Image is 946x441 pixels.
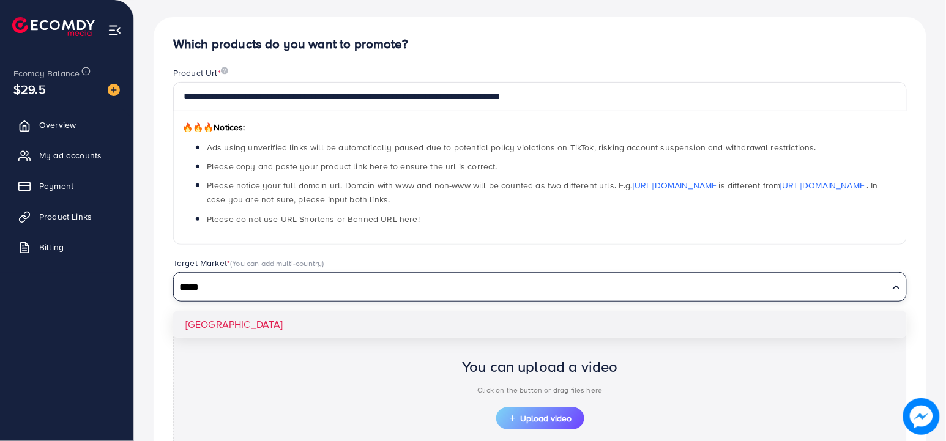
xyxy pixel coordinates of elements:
[9,235,124,259] a: Billing
[173,37,907,52] h4: Which products do you want to promote?
[633,179,719,191] a: [URL][DOMAIN_NAME]
[39,210,92,223] span: Product Links
[207,213,420,225] span: Please do not use URL Shortens or Banned URL here!
[207,179,878,206] span: Please notice your full domain url. Domain with www and non-www will be counted as two different ...
[230,258,324,269] span: (You can add multi-country)
[173,311,907,338] li: [GEOGRAPHIC_DATA]
[9,143,124,168] a: My ad accounts
[903,398,940,435] img: image
[108,23,122,37] img: menu
[173,257,324,269] label: Target Market
[9,174,124,198] a: Payment
[9,113,124,137] a: Overview
[175,278,887,297] input: Search for option
[462,358,618,376] h2: You can upload a video
[12,17,95,36] img: logo
[221,67,228,75] img: image
[508,414,572,423] span: Upload video
[207,141,816,154] span: Ads using unverified links will be automatically paused due to potential policy violations on Tik...
[462,383,618,398] p: Click on the button or drag files here
[173,272,907,302] div: Search for option
[13,67,80,80] span: Ecomdy Balance
[39,119,76,131] span: Overview
[781,179,867,191] a: [URL][DOMAIN_NAME]
[39,180,73,192] span: Payment
[39,241,64,253] span: Billing
[13,80,46,98] span: $29.5
[182,121,214,133] span: 🔥🔥🔥
[9,204,124,229] a: Product Links
[173,67,228,79] label: Product Url
[207,160,497,172] span: Please copy and paste your product link here to ensure the url is correct.
[108,84,120,96] img: image
[39,149,102,161] span: My ad accounts
[182,121,245,133] span: Notices:
[496,407,584,429] button: Upload video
